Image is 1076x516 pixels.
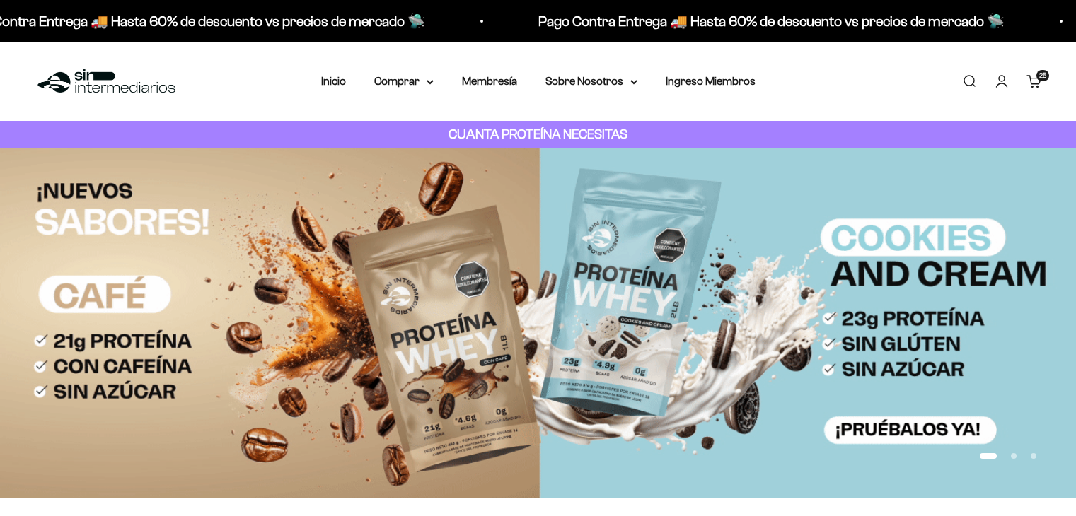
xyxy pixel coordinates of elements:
a: Membresía [462,75,517,87]
summary: Sobre Nosotros [545,72,637,90]
strong: CUANTA PROTEÍNA NECESITAS [449,127,627,141]
summary: Comprar [374,72,434,90]
a: Inicio [321,75,346,87]
p: Pago Contra Entrega 🚚 Hasta 60% de descuento vs precios de mercado 🛸 [524,10,990,33]
span: 25 [1039,72,1046,79]
a: Ingreso Miembros [666,75,756,87]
